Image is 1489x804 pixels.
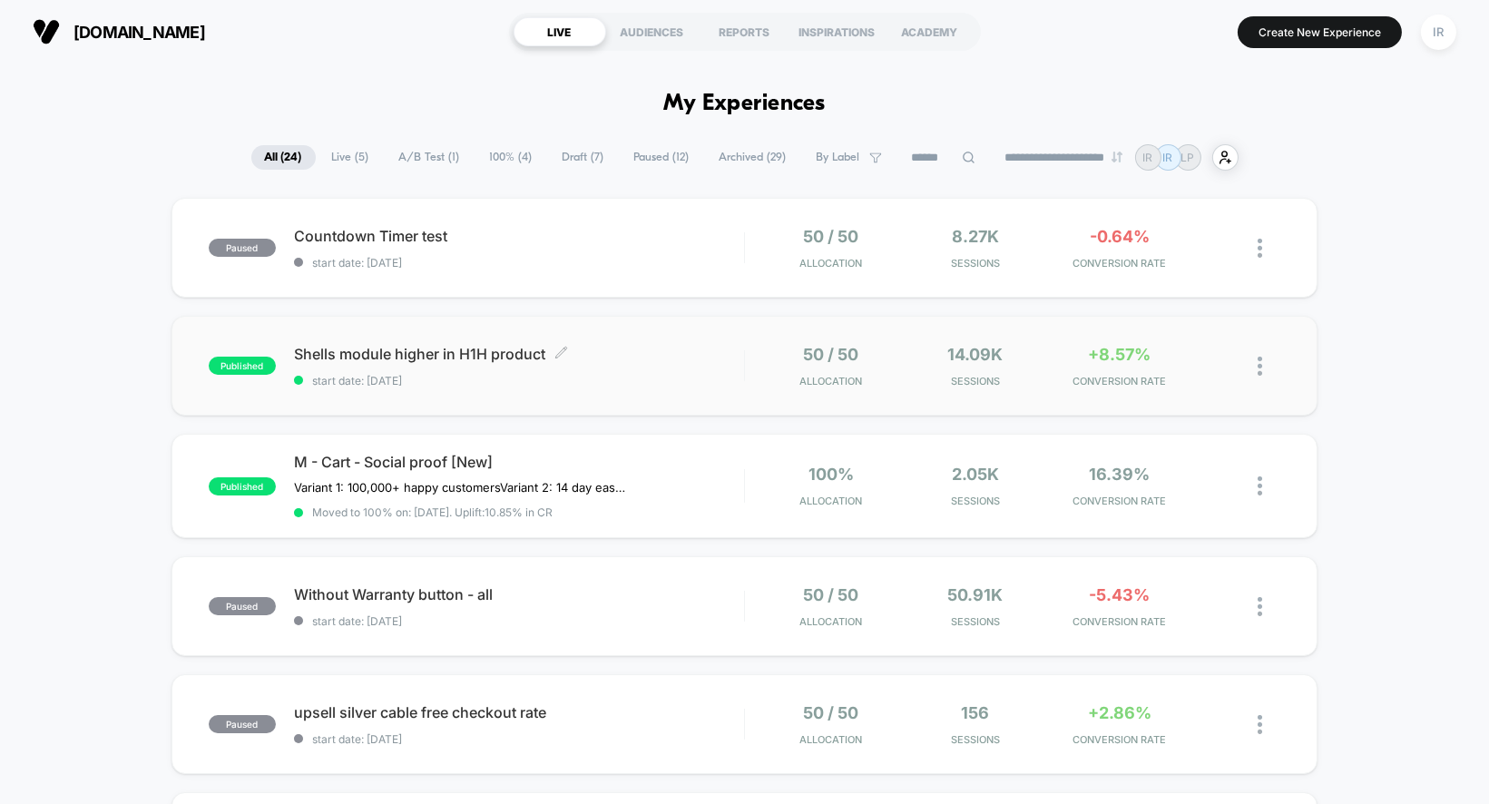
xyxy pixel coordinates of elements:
button: Create New Experience [1238,16,1402,48]
span: 50.91k [947,585,1003,604]
img: close [1258,715,1262,734]
span: +2.86% [1088,703,1151,722]
span: All ( 24 ) [251,145,316,170]
span: [DOMAIN_NAME] [73,23,205,42]
button: [DOMAIN_NAME] [27,17,211,46]
span: start date: [DATE] [294,614,744,628]
span: start date: [DATE] [294,732,744,746]
h1: My Experiences [663,91,826,117]
span: Allocation [799,495,862,507]
div: INSPIRATIONS [791,17,884,46]
span: Live ( 5 ) [318,145,383,170]
span: Countdown Timer test [294,227,744,245]
img: end [1112,152,1122,162]
p: LP [1181,151,1195,164]
span: CONVERSION RATE [1052,615,1187,628]
span: 100% ( 4 ) [476,145,546,170]
span: 50 / 50 [803,227,858,246]
span: 50 / 50 [803,345,858,364]
span: start date: [DATE] [294,374,744,387]
span: Paused ( 12 ) [621,145,703,170]
span: upsell silver cable free checkout rate [294,703,744,721]
span: CONVERSION RATE [1052,733,1187,746]
span: paused [209,715,276,733]
span: Moved to 100% on: [DATE] . Uplift: 10.85% in CR [312,505,553,519]
span: published [209,357,276,375]
span: 100% [808,465,854,484]
span: 14.09k [947,345,1003,364]
button: IR [1416,14,1462,51]
p: IR [1143,151,1153,164]
span: Sessions [907,375,1043,387]
span: 50 / 50 [803,585,858,604]
span: Archived ( 29 ) [706,145,800,170]
span: published [209,477,276,495]
span: +8.57% [1088,345,1151,364]
span: CONVERSION RATE [1052,495,1187,507]
span: Without Warranty button - all [294,585,744,603]
span: 156 [961,703,989,722]
span: -0.64% [1090,227,1150,246]
span: Shells module higher in H1H product [294,345,744,363]
span: 50 / 50 [803,703,858,722]
span: CONVERSION RATE [1052,375,1187,387]
span: By Label [817,151,860,164]
span: paused [209,597,276,615]
span: Sessions [907,495,1043,507]
span: Allocation [799,375,862,387]
span: start date: [DATE] [294,256,744,270]
span: Variant 1: 100,000+ happy customersVariant 2: 14 day easy returns (paused) [294,480,631,495]
span: -5.43% [1089,585,1150,604]
img: close [1258,476,1262,495]
div: LIVE [514,17,606,46]
span: Sessions [907,615,1043,628]
span: 2.05k [952,465,999,484]
span: paused [209,239,276,257]
div: AUDIENCES [606,17,699,46]
span: Allocation [799,733,862,746]
div: ACADEMY [884,17,976,46]
span: Allocation [799,615,862,628]
span: 16.39% [1089,465,1150,484]
img: close [1258,597,1262,616]
span: M - Cart - Social proof [New] [294,453,744,471]
span: Sessions [907,257,1043,270]
p: IR [1163,151,1173,164]
img: close [1258,357,1262,376]
span: A/B Test ( 1 ) [386,145,474,170]
span: Sessions [907,733,1043,746]
img: Visually logo [33,18,60,45]
img: close [1258,239,1262,258]
span: CONVERSION RATE [1052,257,1187,270]
span: Allocation [799,257,862,270]
div: IR [1421,15,1456,50]
span: Draft ( 7 ) [549,145,618,170]
div: REPORTS [699,17,791,46]
span: 8.27k [952,227,999,246]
